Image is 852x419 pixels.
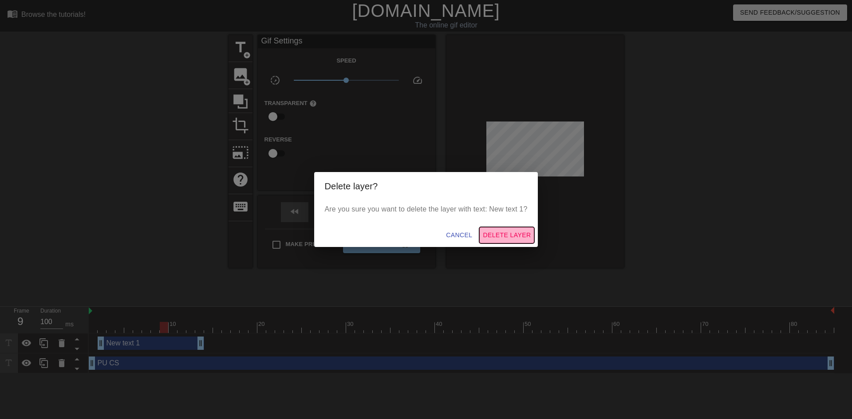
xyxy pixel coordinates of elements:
[446,230,472,241] span: Cancel
[325,204,528,215] p: Are you sure you want to delete the layer with text: New text 1?
[442,227,476,243] button: Cancel
[479,227,534,243] button: Delete Layer
[325,179,528,193] h2: Delete layer?
[483,230,531,241] span: Delete Layer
